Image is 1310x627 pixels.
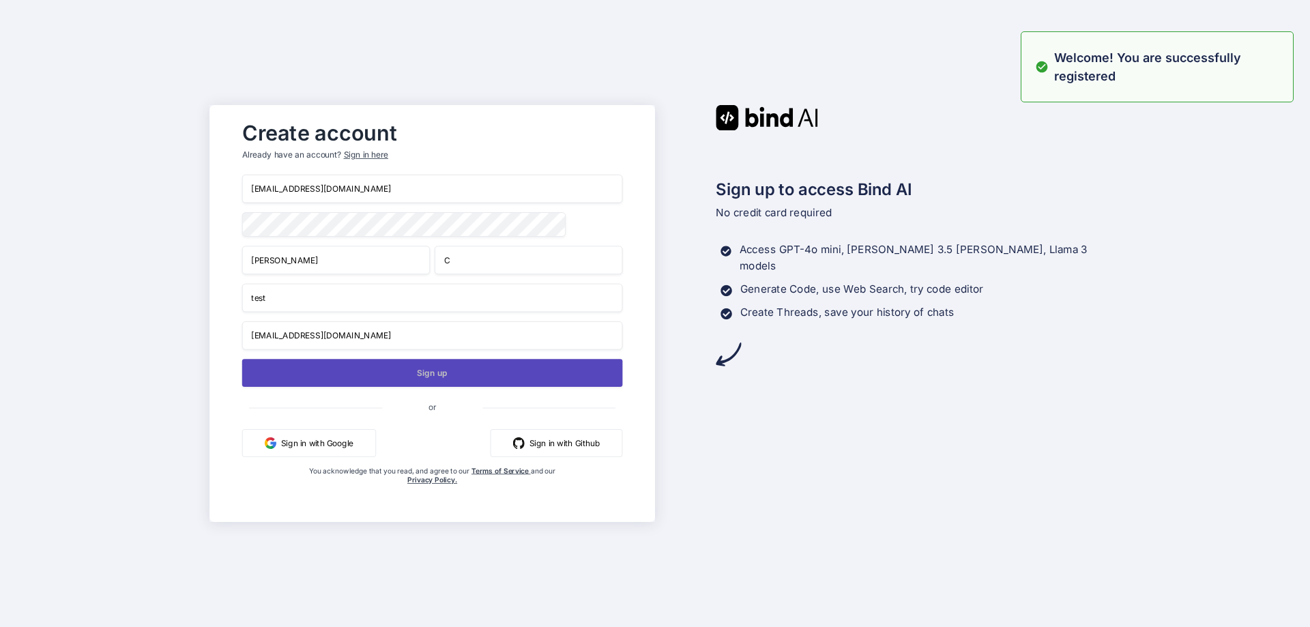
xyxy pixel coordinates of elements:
img: alert [1035,48,1049,85]
img: arrow [716,342,741,367]
input: First Name [242,246,430,274]
p: Already have an account? [242,149,623,161]
div: Sign in here [344,149,388,161]
div: You acknowledge that you read, and agree to our and our [306,466,559,512]
p: Welcome! You are successfully registered [1054,48,1285,85]
h2: Create account [242,123,623,142]
span: or [382,392,482,421]
a: Privacy Policy. [407,476,457,484]
p: Generate Code, use Web Search, try code editor [740,281,983,297]
button: Sign in with Google [242,429,376,457]
p: Create Threads, save your history of chats [740,304,955,321]
img: github [513,437,525,449]
input: Last Name [435,246,622,274]
button: Sign in with Github [491,429,623,457]
img: google [265,437,276,449]
h2: Sign up to access Bind AI [716,177,1101,201]
p: No credit card required [716,205,1101,221]
p: Access GPT-4o mini, [PERSON_NAME] 3.5 [PERSON_NAME], Llama 3 models [740,242,1101,275]
input: Your company name [242,284,623,312]
input: Email [242,175,623,203]
input: Company website [242,321,623,350]
img: Bind AI logo [716,105,818,130]
button: Sign up [242,359,623,387]
a: Terms of Service [471,466,531,475]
